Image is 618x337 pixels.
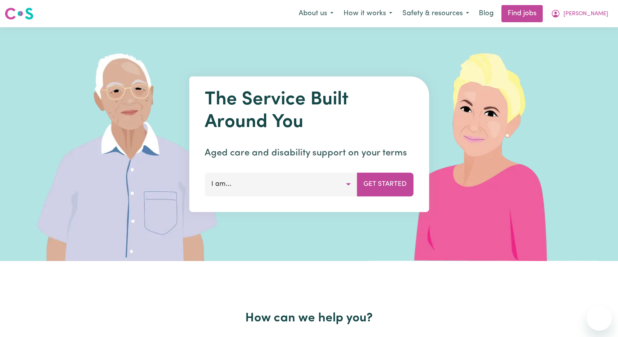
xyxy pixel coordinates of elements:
[5,5,34,23] a: Careseekers logo
[587,306,612,331] iframe: Button to launch messaging window
[57,311,562,326] h2: How can we help you?
[501,5,543,22] a: Find jobs
[546,5,613,22] button: My Account
[563,10,608,18] span: [PERSON_NAME]
[397,5,474,22] button: Safety & resources
[338,5,397,22] button: How it works
[294,5,338,22] button: About us
[357,173,413,196] button: Get Started
[205,146,413,160] p: Aged care and disability support on your terms
[474,5,498,22] a: Blog
[205,89,413,134] h1: The Service Built Around You
[5,7,34,21] img: Careseekers logo
[205,173,357,196] button: I am...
